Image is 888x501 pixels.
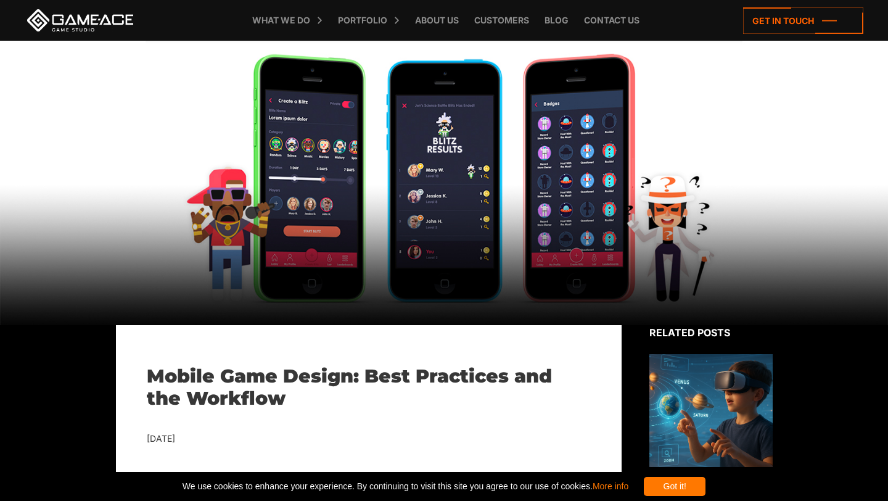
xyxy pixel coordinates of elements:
div: Got it! [644,477,705,496]
a: More info [593,481,628,491]
img: Related [649,354,773,467]
h1: Mobile Game Design: Best Practices and the Workflow [147,365,591,410]
span: We use cookies to enhance your experience. By continuing to visit this site you agree to our use ... [183,477,628,496]
div: [DATE] [147,431,591,447]
a: Get in touch [743,7,863,34]
div: Related posts [649,325,773,340]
